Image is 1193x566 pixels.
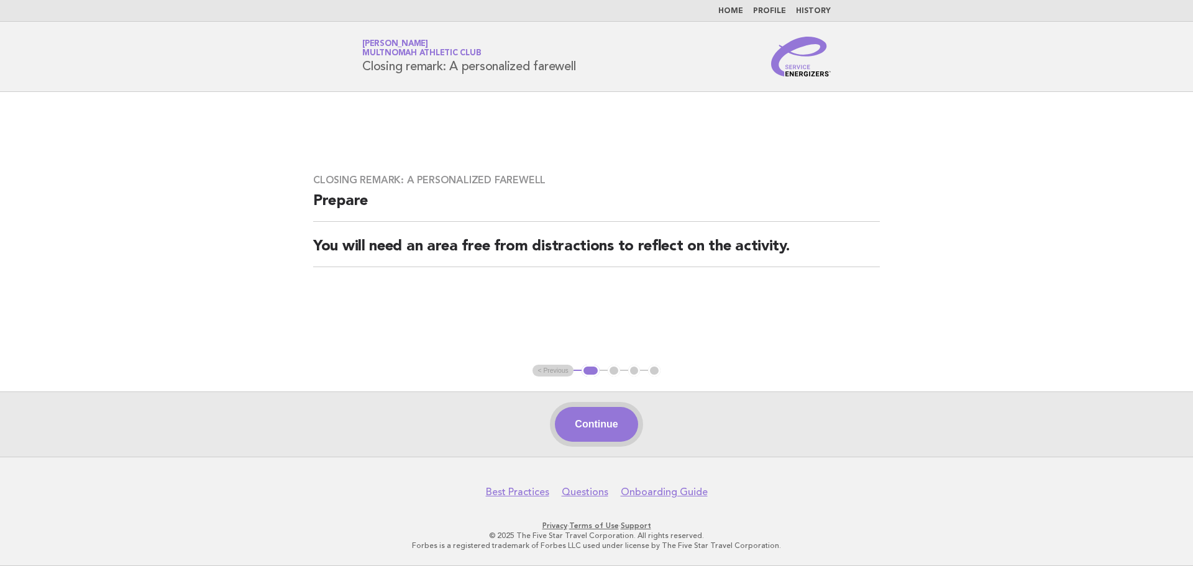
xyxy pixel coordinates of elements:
[313,174,880,186] h3: Closing remark: A personalized farewell
[718,7,743,15] a: Home
[313,191,880,222] h2: Prepare
[621,521,651,530] a: Support
[796,7,831,15] a: History
[486,486,549,498] a: Best Practices
[362,40,575,73] h1: Closing remark: A personalized farewell
[562,486,608,498] a: Questions
[313,237,880,267] h2: You will need an area free from distractions to reflect on the activity.
[569,521,619,530] a: Terms of Use
[542,521,567,530] a: Privacy
[362,40,481,57] a: [PERSON_NAME]Multnomah Athletic Club
[216,521,977,531] p: · ·
[753,7,786,15] a: Profile
[216,531,977,541] p: © 2025 The Five Star Travel Corporation. All rights reserved.
[771,37,831,76] img: Service Energizers
[216,541,977,550] p: Forbes is a registered trademark of Forbes LLC used under license by The Five Star Travel Corpora...
[362,50,481,58] span: Multnomah Athletic Club
[621,486,708,498] a: Onboarding Guide
[582,365,600,377] button: 1
[555,407,638,442] button: Continue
